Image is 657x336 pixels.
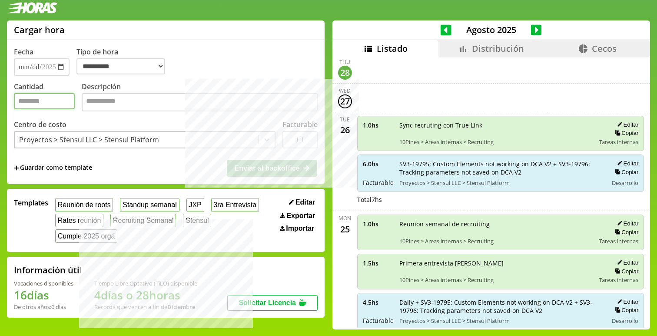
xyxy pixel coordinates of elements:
h2: Información útil [14,264,82,276]
span: 10Pines > Areas internas > Recruiting [399,276,593,284]
button: Rates reunión [55,214,103,227]
span: 1.5 hs [363,259,393,267]
button: Cumple 2025 orga [55,229,117,243]
button: Editar [614,160,638,167]
button: Editar [614,220,638,227]
button: Copiar [612,268,638,275]
button: Copiar [612,129,638,137]
span: Editar [295,198,315,206]
span: Distribución [472,43,524,54]
div: Thu [339,58,350,66]
img: logotipo [7,2,57,13]
input: Cantidad [14,93,75,109]
span: Proyectos > Stensul LLC > Stensul Platform [399,317,602,325]
div: Tiempo Libre Optativo (TiLO) disponible [94,279,197,287]
span: Tareas internas [599,237,638,245]
button: 3ra Entrevista [211,198,259,212]
button: Reunión de roots [55,198,113,212]
button: Standup semanal [120,198,179,212]
h1: 4 días o 28 horas [94,287,197,303]
span: 10Pines > Areas internas > Recruiting [399,138,593,146]
span: Listado [377,43,408,54]
span: Proyectos > Stensul LLC > Stensul Platform [399,179,602,187]
span: Desarrollo [612,179,638,187]
button: Copiar [612,228,638,236]
label: Centro de costo [14,120,66,129]
label: Tipo de hora [76,47,172,76]
div: Vacaciones disponibles [14,279,73,287]
span: 1.0 hs [363,220,393,228]
label: Fecha [14,47,33,57]
div: scrollable content [332,57,650,328]
div: 25 [338,222,352,236]
select: Tipo de hora [76,58,165,74]
button: Editar [614,121,638,128]
div: 28 [338,66,352,80]
span: Tareas internas [599,138,638,146]
span: Facturable [363,178,393,187]
h1: Cargar hora [14,24,65,36]
button: JXP [186,198,204,212]
button: Editar [614,298,638,306]
span: Sync recruting con True Link [399,121,593,129]
label: Cantidad [14,82,82,114]
span: Facturable [363,316,393,325]
span: Solicitar Licencia [239,299,296,306]
button: Editar [286,198,318,207]
span: Desarrollo [612,317,638,325]
label: Descripción [82,82,318,114]
span: Cecos [592,43,617,54]
span: +Guardar como template [14,163,92,173]
div: Wed [339,87,351,94]
span: Primera entrevista [PERSON_NAME] [399,259,593,267]
span: 6.0 hs [363,160,393,168]
button: Editar [614,259,638,266]
span: 1.0 hs [363,121,393,129]
button: Solicitar Licencia [227,295,318,311]
div: Mon [338,215,351,222]
h1: 16 días [14,287,73,303]
button: Copiar [612,168,638,176]
div: De otros años: 0 días [14,303,73,311]
b: Diciembre [167,303,195,311]
span: 4.5 hs [363,298,393,306]
span: + [14,163,19,173]
div: Total 7 hs [357,195,644,204]
span: Daily + SV3-19795: Custom Elements not working on DCA V2 + SV3-19796: Tracking parameters not sav... [399,298,602,315]
button: Stensul [183,214,211,227]
div: 26 [338,123,352,137]
button: Recruiting Semanal [110,214,176,227]
textarea: Descripción [82,93,318,111]
div: Tue [340,116,350,123]
span: Reunion semanal de recruiting [399,220,593,228]
div: Recordá que vencen a fin de [94,303,197,311]
span: 10Pines > Areas internas > Recruiting [399,237,593,245]
div: Proyectos > Stensul LLC > Stensul Platform [19,135,159,144]
span: Templates [14,198,48,208]
button: Copiar [612,306,638,314]
div: 27 [338,94,352,108]
span: Tareas internas [599,276,638,284]
span: SV3-19795: Custom Elements not working on DCA V2 + SV3-19796: Tracking parameters not saved on DC... [399,160,602,176]
span: Importar [286,225,314,232]
label: Facturable [282,120,318,129]
span: Exportar [286,212,315,220]
span: Agosto 2025 [451,24,531,36]
button: Exportar [278,212,318,220]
